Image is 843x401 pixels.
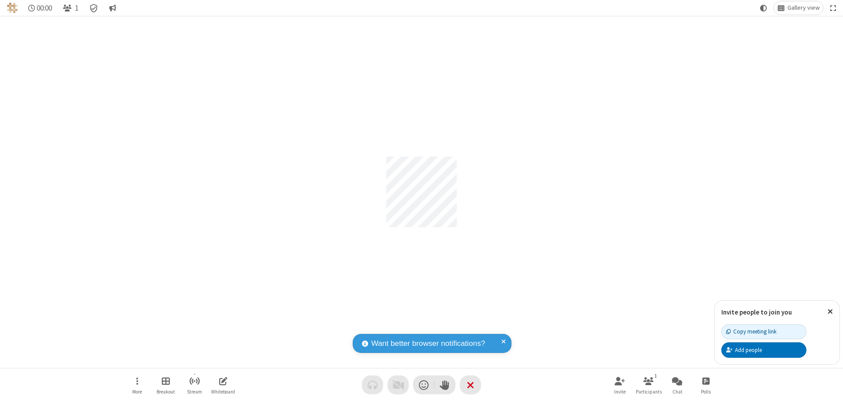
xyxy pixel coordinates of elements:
[614,389,626,394] span: Invite
[86,1,102,15] div: Meeting details Encryption enabled
[37,4,52,12] span: 00:00
[721,308,792,316] label: Invite people to join you
[132,389,142,394] span: More
[636,389,662,394] span: Participants
[157,389,175,394] span: Breakout
[726,327,776,336] div: Copy meeting link
[607,372,633,397] button: Invite participants (Alt+I)
[25,1,56,15] div: Timer
[211,389,235,394] span: Whiteboard
[388,375,409,394] button: Video
[371,338,485,349] span: Want better browser notifications?
[652,372,660,380] div: 1
[181,372,208,397] button: Start streaming
[821,301,839,322] button: Close popover
[187,389,202,394] span: Stream
[721,324,806,339] button: Copy meeting link
[434,375,455,394] button: Raise hand
[774,1,823,15] button: Change layout
[664,372,690,397] button: Open chat
[153,372,179,397] button: Manage Breakout Rooms
[75,4,78,12] span: 1
[672,389,683,394] span: Chat
[787,4,820,11] span: Gallery view
[693,372,719,397] button: Open poll
[460,375,481,394] button: End or leave meeting
[362,375,383,394] button: Audio problem - check your Internet connection or call by phone
[413,375,434,394] button: Send a reaction
[7,3,18,13] img: QA Selenium DO NOT DELETE OR CHANGE
[701,389,711,394] span: Polls
[105,1,119,15] button: Conversation
[210,372,236,397] button: Open shared whiteboard
[827,1,840,15] button: Fullscreen
[59,1,82,15] button: Open participant list
[124,372,150,397] button: Open menu
[721,342,806,357] button: Add people
[757,1,771,15] button: Using system theme
[635,372,662,397] button: Open participant list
